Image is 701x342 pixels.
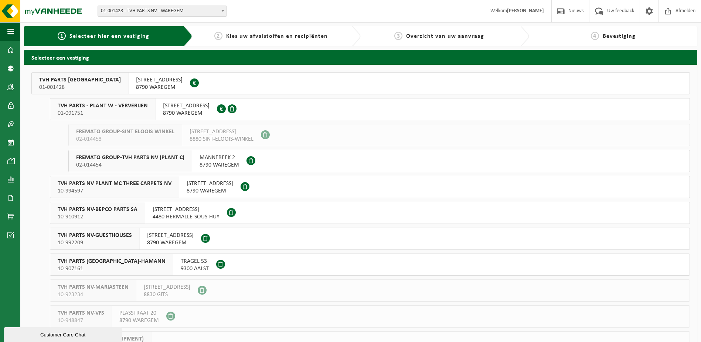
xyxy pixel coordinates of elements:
span: [STREET_ADDRESS] [187,180,233,187]
span: 9300 AALST [181,265,209,272]
span: PLASSTRAAT 20 [119,309,159,317]
span: FREMATO GROUP-SINT ELOOIS WINKEL [76,128,174,135]
span: TVH PARTS NV-BEPCO PARTS SA [58,206,137,213]
span: [STREET_ADDRESS] [163,102,210,110]
span: 10-910912 [58,213,137,221]
button: TVH PARTS NV-BEPCO PARTS SA 10-910912 [STREET_ADDRESS]4480 HERMALLE-SOUS-HUY [50,202,690,224]
h2: Selecteer een vestiging [24,50,697,64]
span: 01-001428 - TVH PARTS NV - WAREGEM [98,6,227,17]
span: Selecteer hier een vestiging [69,33,149,39]
span: 10-994597 [58,187,171,195]
span: MANNEBEEK 2 [200,154,239,161]
span: TVH PARTS - PLANT W - VERVERIJEN [58,102,148,110]
span: 02-014453 [76,135,174,143]
span: Kies uw afvalstoffen en recipiënten [226,33,328,39]
span: 1 [58,32,66,40]
button: TVH PARTS NV-GUESTHOUSES 10-992209 [STREET_ADDRESS]8790 WAREGEM [50,228,690,250]
span: 01-001428 - TVH PARTS NV - WAREGEM [98,6,227,16]
span: [STREET_ADDRESS] [144,284,190,291]
span: 8790 WAREGEM [200,161,239,169]
span: 2 [214,32,222,40]
button: TVH PARTS - PLANT W - VERVERIJEN 01-091751 [STREET_ADDRESS]8790 WAREGEM [50,98,690,120]
span: TVH PARTS NV-MARIASTEEN [58,284,129,291]
span: 4480 HERMALLE-SOUS-HUY [153,213,220,221]
span: 02-014454 [76,161,184,169]
span: [STREET_ADDRESS] [190,128,253,135]
span: [STREET_ADDRESS] [153,206,220,213]
span: TVH PARTS NV PLANT MC THREE CARPETS NV [58,180,171,187]
span: 10-923234 [58,291,129,298]
span: [STREET_ADDRESS] [147,232,194,239]
span: [STREET_ADDRESS] [136,76,183,84]
span: Overzicht van uw aanvraag [406,33,484,39]
span: 01-091751 [58,110,148,117]
span: TVH PARTS [GEOGRAPHIC_DATA]-HAMANN [58,258,166,265]
span: 8830 GITS [144,291,190,298]
span: FREMATO GROUP-TVH PARTS NV (PLANT C) [76,154,184,161]
span: 10-948847 [58,317,104,324]
span: 10-992209 [58,239,132,247]
span: 8790 WAREGEM [147,239,194,247]
span: 8880 SINT-ELOOIS-WINKEL [190,135,253,143]
button: TVH PARTS NV PLANT MC THREE CARPETS NV 10-994597 [STREET_ADDRESS]8790 WAREGEM [50,176,690,198]
span: Bevestiging [603,33,636,39]
span: 4 [591,32,599,40]
span: 10-907161 [58,265,166,272]
span: TVH PARTS NV-VFS [58,309,104,317]
span: 8790 WAREGEM [187,187,233,195]
span: 8790 WAREGEM [163,110,210,117]
span: TRAGEL 53 [181,258,209,265]
span: 3 [394,32,402,40]
iframe: chat widget [4,326,123,342]
button: TVH PARTS [GEOGRAPHIC_DATA]-HAMANN 10-907161 TRAGEL 539300 AALST [50,254,690,276]
span: TVH PARTS [GEOGRAPHIC_DATA] [39,76,121,84]
span: 01-001428 [39,84,121,91]
button: TVH PARTS [GEOGRAPHIC_DATA] 01-001428 [STREET_ADDRESS]8790 WAREGEM [31,72,690,94]
button: FREMATO GROUP-TVH PARTS NV (PLANT C) 02-014454 MANNEBEEK 28790 WAREGEM [68,150,690,172]
span: TVH PARTS NV-GUESTHOUSES [58,232,132,239]
strong: [PERSON_NAME] [507,8,544,14]
span: 8790 WAREGEM [136,84,183,91]
span: 8790 WAREGEM [119,317,159,324]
